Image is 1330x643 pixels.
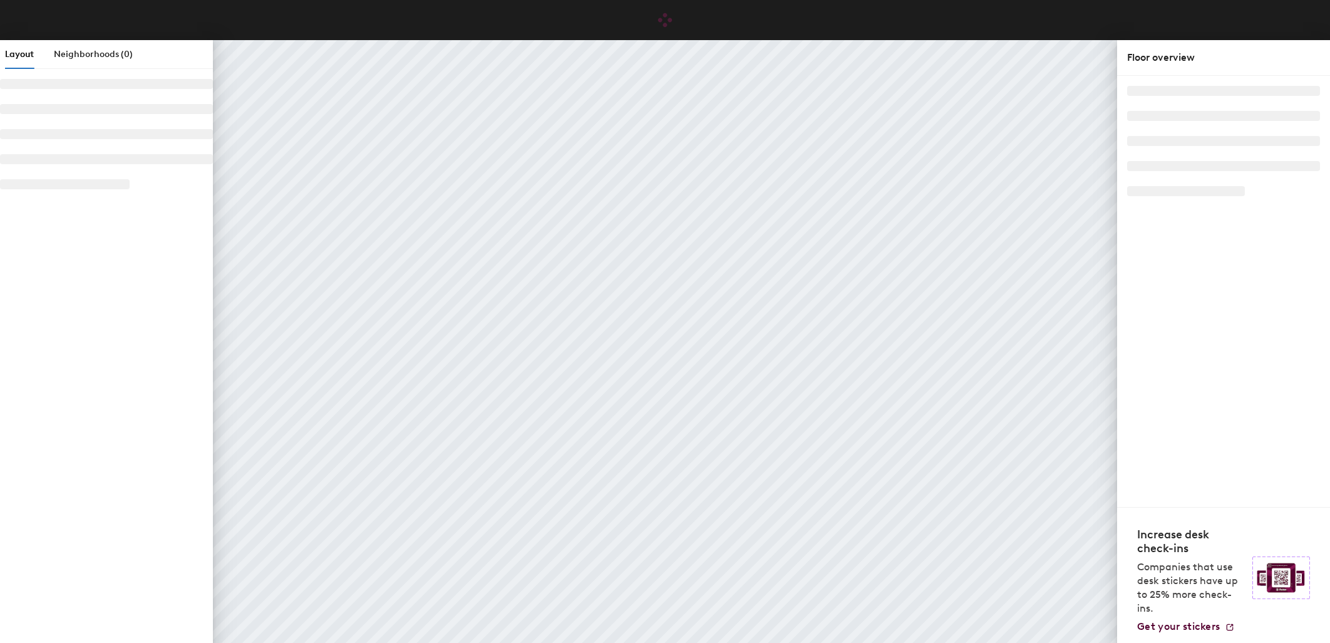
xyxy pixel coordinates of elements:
a: Get your stickers [1137,620,1235,633]
span: Layout [5,49,34,60]
h4: Increase desk check-ins [1137,528,1245,555]
p: Companies that use desk stickers have up to 25% more check-ins. [1137,560,1245,615]
span: Get your stickers [1137,620,1220,632]
span: Neighborhoods (0) [54,49,133,60]
div: Floor overview [1127,50,1320,65]
img: Sticker logo [1252,557,1310,599]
